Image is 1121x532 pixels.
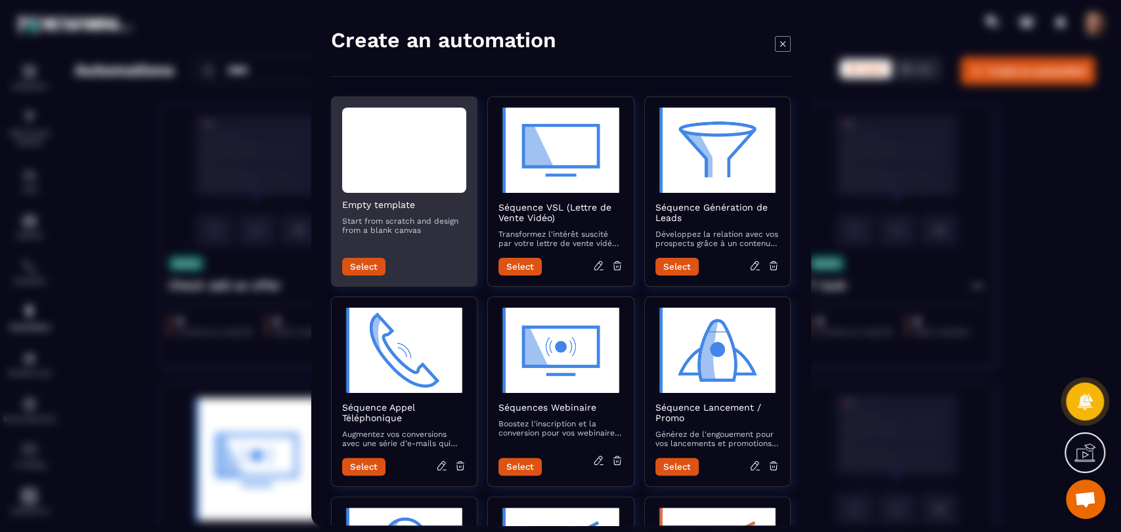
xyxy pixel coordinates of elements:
h4: Create an automation [331,27,556,53]
img: automation-objective-icon [498,308,623,393]
p: Start from scratch and design from a blank canvas [342,216,466,235]
button: Select [655,458,698,476]
button: Select [498,258,542,276]
p: Transformez l'intérêt suscité par votre lettre de vente vidéo en actions concrètes avec des e-mai... [498,230,623,248]
div: Mở cuộc trò chuyện [1066,480,1105,519]
p: Générez de l'engouement pour vos lancements et promotions avec une séquence d’e-mails captivante ... [655,430,779,448]
button: Select [342,258,385,276]
button: Select [655,258,698,276]
button: Select [342,458,385,476]
h2: Séquence Lancement / Promo [655,402,779,423]
img: automation-objective-icon [655,108,779,193]
h2: Séquences Webinaire [498,402,623,413]
h2: Empty template [342,199,466,210]
img: automation-objective-icon [342,308,466,393]
p: Augmentez vos conversions avec une série d’e-mails qui préparent et suivent vos appels commerciaux [342,430,466,448]
img: automation-objective-icon [655,308,779,393]
p: Boostez l'inscription et la conversion pour vos webinaires avec des e-mails qui informent, rappel... [498,419,623,438]
h2: Séquence Appel Téléphonique [342,402,466,423]
img: automation-objective-icon [498,108,623,193]
h2: Séquence Génération de Leads [655,202,779,223]
button: Select [498,458,542,476]
p: Développez la relation avec vos prospects grâce à un contenu attractif qui les accompagne vers la... [655,230,779,248]
h2: Séquence VSL (Lettre de Vente Vidéo) [498,202,623,223]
